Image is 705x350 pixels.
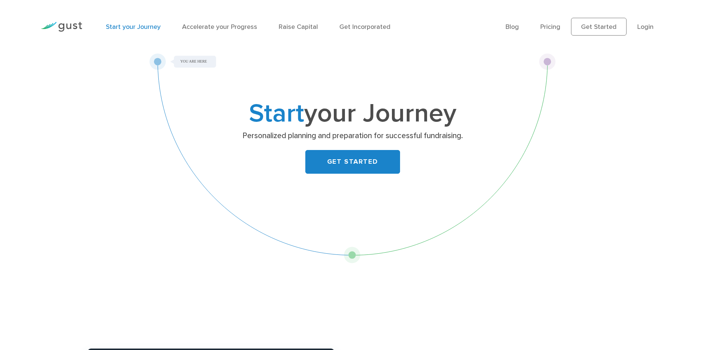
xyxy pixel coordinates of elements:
a: Pricing [540,23,560,31]
img: Gust Logo [41,22,82,32]
a: Login [637,23,654,31]
a: Start your Journey [106,23,161,31]
h1: your Journey [207,102,499,126]
a: Accelerate your Progress [182,23,257,31]
a: Get Incorporated [339,23,390,31]
a: GET STARTED [305,150,400,174]
span: Start [249,98,304,129]
a: Raise Capital [279,23,318,31]
a: Blog [506,23,519,31]
a: Get Started [571,18,627,36]
p: Personalized planning and preparation for successful fundraising. [209,131,496,141]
